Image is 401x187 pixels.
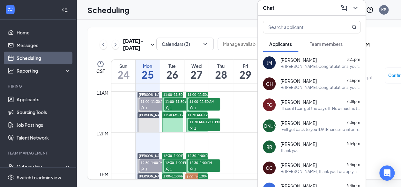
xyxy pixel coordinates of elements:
span: 1:00-1:30 PM [163,174,184,178]
div: Hi [PERSON_NAME]. Congratulations, your meeting with ProSource Industries for Material Handler - ... [280,85,360,90]
span: 12:30-1:00 PM [163,154,186,158]
span: [PERSON_NAME] [139,93,166,97]
div: Reporting [17,68,71,74]
h3: [DATE] - [DATE] [123,38,149,52]
span: [PERSON_NAME] [280,120,317,126]
span: 11:00-11:30 AM [164,98,196,104]
span: 7:16pm [346,78,360,83]
svg: User [189,106,193,110]
button: Calendars (3)ChevronDown [156,38,214,50]
svg: WorkstreamLogo [7,6,13,13]
svg: ChevronRight [112,41,119,48]
span: [PERSON_NAME] [280,162,317,168]
svg: SmallChevronDown [149,41,156,48]
button: ChevronRight [112,40,119,49]
span: 1:00-1:30 PM [185,173,208,180]
span: 7:06pm [346,120,360,125]
svg: User [141,106,145,110]
span: 11:00-11:30 AM [163,92,188,97]
span: [PERSON_NAME] [139,113,166,117]
span: CST [96,68,105,74]
div: 1pm [98,171,110,178]
div: JM [267,60,272,66]
div: KP [381,7,386,12]
span: [PERSON_NAME] [280,78,317,84]
input: Search applicant [263,21,339,33]
a: Messages [17,39,71,52]
div: CH [266,81,273,87]
svg: QuestionInfo [366,6,374,14]
div: Fri [233,63,257,69]
h1: 28 [209,69,233,80]
div: i will get back to you [DATE] since no information can be provided to me or questions answered it... [280,127,360,132]
span: 1 [194,126,196,131]
div: Open Intercom Messenger [379,165,395,181]
div: Wed [184,63,209,69]
span: 1 [170,167,172,171]
span: 11:30 AM-12:00 PM [188,113,218,117]
span: 12:30-1:00 PM [188,159,220,166]
span: 7:08pm [346,99,360,104]
h1: 29 [233,69,257,80]
button: ChevronLeft [100,40,107,49]
a: August 24, 2025 [111,60,135,83]
span: [PERSON_NAME] [139,154,166,158]
span: 11:30 AM-12:00 PM [188,119,220,125]
span: 12:30-1:00 PM [188,154,210,158]
span: [PERSON_NAME] [139,174,166,178]
h1: 27 [184,69,209,80]
h1: 24 [111,69,135,80]
a: Home [17,26,71,39]
svg: User [189,167,193,171]
div: Team Management [8,150,70,156]
span: [PERSON_NAME] [280,57,317,63]
svg: ComposeMessage [340,4,348,12]
span: 11:00-11:30 AM [188,92,212,97]
svg: User [165,106,169,110]
span: 1 [194,167,196,171]
span: 1 [170,106,172,110]
svg: Analysis [8,68,14,74]
span: 1:00-1:30 PM [199,174,220,178]
svg: ChevronDown [202,41,208,47]
a: Talent Network [17,131,71,144]
input: Manage availability [223,40,268,47]
div: Hiring [8,83,70,89]
a: Applicants [17,93,71,106]
h3: Chat [263,4,274,11]
span: 6:46pm [346,162,360,167]
svg: User [141,167,145,171]
svg: ChevronDown [352,4,359,12]
button: ComposeMessage [339,3,349,13]
div: Switch to admin view [17,174,61,181]
div: RR [266,144,272,150]
div: [PERSON_NAME] [251,123,288,129]
svg: ChevronLeft [100,41,107,48]
span: 1 [194,106,196,110]
span: 12:30-1:00 PM [139,159,171,166]
div: Sun [111,63,135,69]
svg: Settings [8,174,14,181]
div: Hi [PERSON_NAME]. Congratulations, your meeting with ProSource Industries for Material Handler - ... [280,64,360,69]
a: Job Postings [17,119,71,131]
div: Thu [209,63,233,69]
span: 12:30-1:00 PM [164,159,196,166]
span: 11:00-11:30 AM [188,98,220,104]
a: August 27, 2025 [184,60,209,83]
span: 8:21pm [346,57,360,62]
a: Sourcing Tools [17,106,71,119]
svg: MagnifyingGlass [352,25,357,30]
span: [PERSON_NAME] [280,99,317,105]
svg: User [189,126,193,130]
h1: 26 [160,69,184,80]
div: Onboarding [17,163,66,169]
span: 1 [145,106,147,110]
h1: Scheduling [87,4,130,15]
svg: User [165,167,169,171]
a: Scheduling [17,52,71,64]
div: CC [266,165,273,171]
div: Hi [PERSON_NAME], Thank you for applying! We’d like to invite you to an interview [DATE][DATE] fo... [280,169,360,174]
span: 11:30 AM-12:00 PM [163,113,194,117]
div: Thank you [280,148,299,153]
a: August 26, 2025 [160,60,184,83]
